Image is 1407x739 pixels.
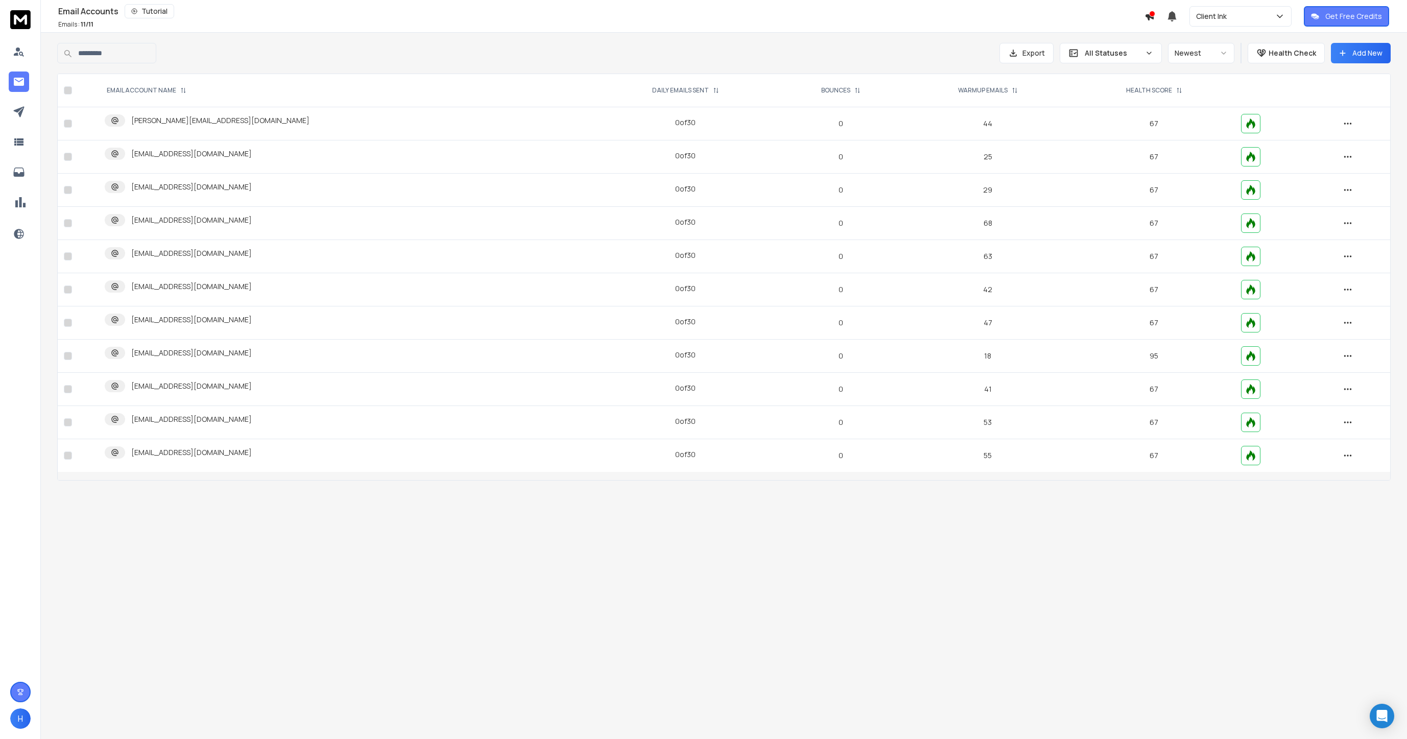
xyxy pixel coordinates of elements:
td: 67 [1073,140,1235,174]
td: 44 [903,107,1073,140]
p: [EMAIL_ADDRESS][DOMAIN_NAME] [131,182,252,192]
p: 0 [785,450,897,461]
div: EMAIL ACCOUNT NAME [107,86,186,94]
td: 42 [903,273,1073,306]
td: 67 [1073,174,1235,207]
td: 18 [903,340,1073,373]
div: 0 of 30 [675,449,696,460]
button: Tutorial [125,4,174,18]
p: Health Check [1269,48,1316,58]
p: 0 [785,185,897,195]
div: 0 of 30 [675,184,696,194]
p: [EMAIL_ADDRESS][DOMAIN_NAME] [131,149,252,159]
button: Add New [1331,43,1391,63]
td: 67 [1073,273,1235,306]
div: 0 of 30 [675,317,696,327]
p: [EMAIL_ADDRESS][DOMAIN_NAME] [131,414,252,424]
div: 0 of 30 [675,217,696,227]
td: 67 [1073,306,1235,340]
td: 67 [1073,240,1235,273]
div: 0 of 30 [675,250,696,260]
p: 0 [785,417,897,427]
div: 0 of 30 [675,383,696,393]
p: WARMUP EMAILS [958,86,1008,94]
p: HEALTH SCORE [1126,86,1172,94]
div: 0 of 30 [675,350,696,360]
td: 67 [1073,107,1235,140]
td: 67 [1073,207,1235,240]
p: [EMAIL_ADDRESS][DOMAIN_NAME] [131,348,252,358]
button: Get Free Credits [1304,6,1389,27]
p: 0 [785,318,897,328]
p: 0 [785,152,897,162]
td: 67 [1073,439,1235,472]
td: 53 [903,406,1073,439]
p: [PERSON_NAME][EMAIL_ADDRESS][DOMAIN_NAME] [131,115,309,126]
div: 0 of 30 [675,151,696,161]
td: 55 [903,439,1073,472]
p: Client Ink [1196,11,1231,21]
p: All Statuses [1085,48,1141,58]
td: 67 [1073,373,1235,406]
button: H [10,708,31,729]
div: 0 of 30 [675,283,696,294]
button: Newest [1168,43,1234,63]
p: 0 [785,218,897,228]
button: Health Check [1248,43,1325,63]
p: [EMAIL_ADDRESS][DOMAIN_NAME] [131,447,252,458]
p: 0 [785,384,897,394]
td: 63 [903,240,1073,273]
p: 0 [785,118,897,129]
p: BOUNCES [821,86,850,94]
td: 41 [903,373,1073,406]
td: 67 [1073,406,1235,439]
p: [EMAIL_ADDRESS][DOMAIN_NAME] [131,248,252,258]
div: Email Accounts [58,4,1144,18]
p: 0 [785,351,897,361]
td: 47 [903,306,1073,340]
p: 0 [785,284,897,295]
p: [EMAIL_ADDRESS][DOMAIN_NAME] [131,281,252,292]
p: [EMAIL_ADDRESS][DOMAIN_NAME] [131,381,252,391]
td: 95 [1073,340,1235,373]
p: [EMAIL_ADDRESS][DOMAIN_NAME] [131,315,252,325]
div: Open Intercom Messenger [1370,704,1394,728]
p: [EMAIL_ADDRESS][DOMAIN_NAME] [131,215,252,225]
td: 29 [903,174,1073,207]
p: Emails : [58,20,93,29]
td: 68 [903,207,1073,240]
div: 0 of 30 [675,416,696,426]
div: 0 of 30 [675,117,696,128]
p: DAILY EMAILS SENT [652,86,709,94]
p: Get Free Credits [1325,11,1382,21]
span: 11 / 11 [81,20,93,29]
td: 25 [903,140,1073,174]
p: 0 [785,251,897,261]
button: Export [999,43,1054,63]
